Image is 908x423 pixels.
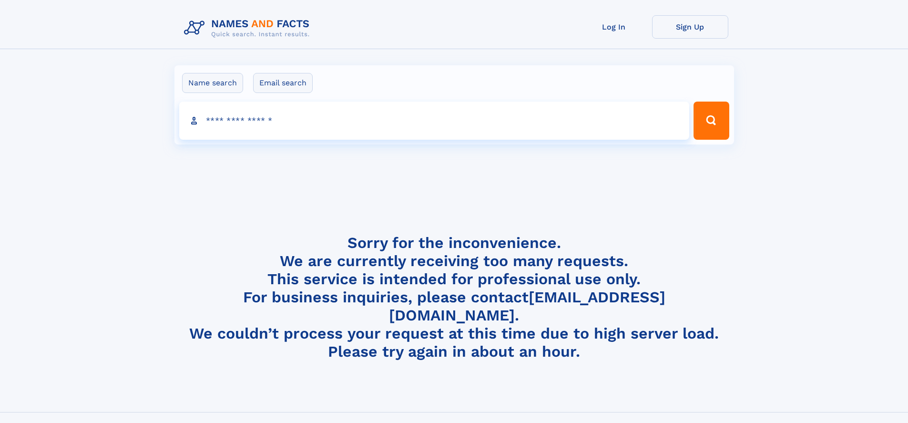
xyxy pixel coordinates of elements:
[253,73,313,93] label: Email search
[389,288,665,324] a: [EMAIL_ADDRESS][DOMAIN_NAME]
[179,102,690,140] input: search input
[180,234,728,361] h4: Sorry for the inconvenience. We are currently receiving too many requests. This service is intend...
[182,73,243,93] label: Name search
[694,102,729,140] button: Search Button
[576,15,652,39] a: Log In
[180,15,317,41] img: Logo Names and Facts
[652,15,728,39] a: Sign Up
